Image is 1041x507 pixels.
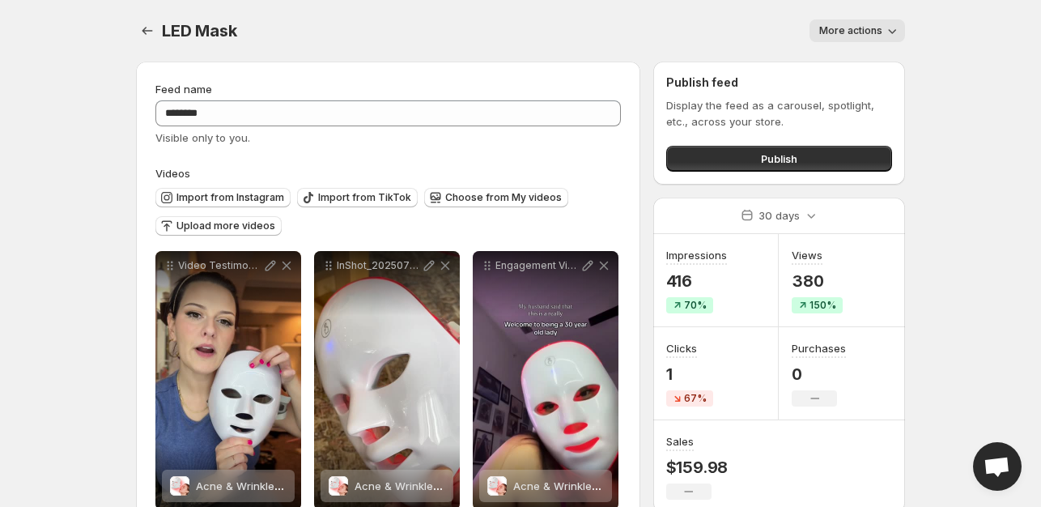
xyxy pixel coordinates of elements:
button: Choose from My videos [424,188,568,207]
span: Import from TikTok [318,191,411,204]
button: Settings [136,19,159,42]
h3: Sales [666,433,694,449]
h3: Impressions [666,247,727,263]
img: Acne & Wrinkle Reducing 7 Color LED Therapy Mask [170,476,189,496]
span: Acne & Wrinkle Reducing 7 Color LED Therapy Mask [196,479,464,492]
p: 30 days [758,207,800,224]
span: Acne & Wrinkle Reducing 7 Color LED Therapy Mask [355,479,622,492]
button: Import from TikTok [297,188,418,207]
span: Visible only to you. [155,131,250,144]
p: $159.98 [666,458,729,477]
button: Upload more videos [155,216,282,236]
p: 1 [666,364,713,384]
span: LED Mask [162,21,236,40]
img: Acne & Wrinkle Reducing 7 Color LED Therapy Mask [487,476,507,496]
h2: Publish feed [666,75,892,91]
span: 70% [684,299,707,312]
img: Acne & Wrinkle Reducing 7 Color LED Therapy Mask [329,476,348,496]
span: 67% [684,392,707,405]
button: Publish [666,146,892,172]
p: 0 [792,364,846,384]
h3: Clicks [666,340,697,356]
span: Import from Instagram [176,191,284,204]
h3: Purchases [792,340,846,356]
span: Acne & Wrinkle Reducing 7 Color LED Therapy Mask [513,479,781,492]
p: 380 [792,271,843,291]
span: Videos [155,167,190,180]
button: Import from Instagram [155,188,291,207]
button: More actions [809,19,905,42]
p: Video Testimonial 1 [178,259,262,272]
a: Open chat [973,442,1022,491]
span: 150% [809,299,836,312]
p: 416 [666,271,727,291]
span: Choose from My videos [445,191,562,204]
p: Display the feed as a carousel, spotlight, etc., across your store. [666,97,892,130]
h3: Views [792,247,822,263]
span: Feed name [155,83,212,96]
p: InShot_20250717_124028283 [337,259,421,272]
span: Upload more videos [176,219,275,232]
span: More actions [819,24,882,37]
span: Publish [761,151,797,167]
p: Engagement Video 1 [495,259,580,272]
